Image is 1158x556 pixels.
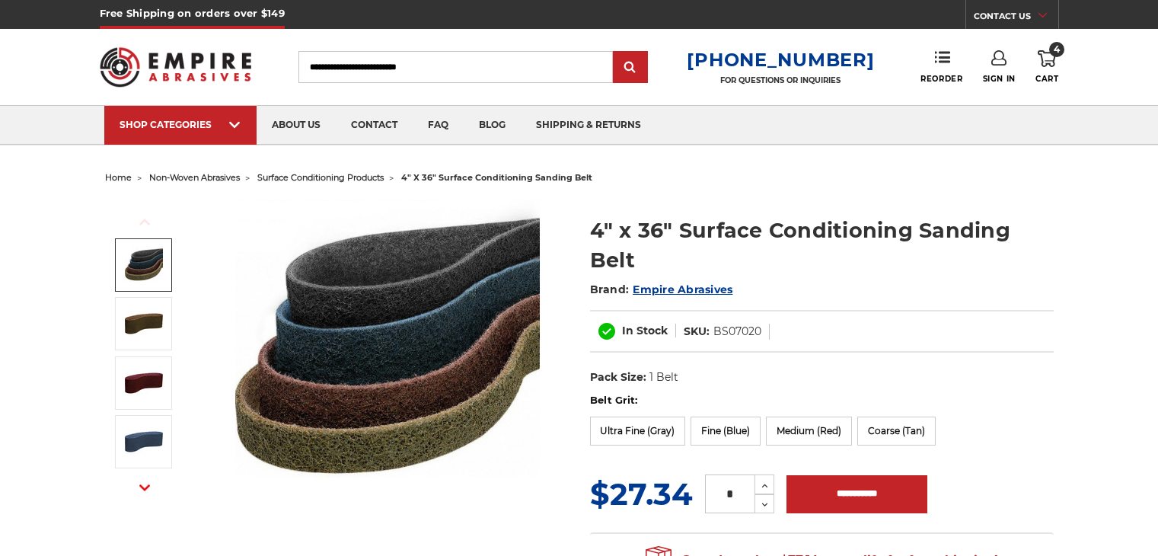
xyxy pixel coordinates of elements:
[125,364,163,402] img: 4" x 36" Medium Surface Conditioning Belt
[622,324,668,337] span: In Stock
[687,75,874,85] p: FOR QUESTIONS OR INQUIRIES
[1049,42,1064,57] span: 4
[401,172,592,183] span: 4" x 36" surface conditioning sanding belt
[126,471,163,503] button: Next
[521,106,656,145] a: shipping & returns
[974,8,1058,29] a: CONTACT US
[1035,50,1058,84] a: 4 Cart
[713,324,761,340] dd: BS07020
[590,369,646,385] dt: Pack Size:
[464,106,521,145] a: blog
[257,172,384,183] a: surface conditioning products
[413,106,464,145] a: faq
[633,283,732,296] a: Empire Abrasives
[684,324,710,340] dt: SKU:
[105,172,132,183] a: home
[126,206,163,238] button: Previous
[125,423,163,461] img: 4" x 36" Fine Surface Conditioning Belt
[649,369,678,385] dd: 1 Belt
[257,106,336,145] a: about us
[590,283,630,296] span: Brand:
[100,37,252,97] img: Empire Abrasives
[235,200,540,503] img: 4"x36" Surface Conditioning Sanding Belts
[125,246,163,284] img: 4"x36" Surface Conditioning Sanding Belts
[615,53,646,83] input: Submit
[336,106,413,145] a: contact
[120,119,241,130] div: SHOP CATEGORIES
[590,393,1054,408] label: Belt Grit:
[590,475,693,513] span: $27.34
[125,305,163,343] img: 4" x 36" Coarse Surface Conditioning Belt
[687,49,874,71] a: [PHONE_NUMBER]
[1035,74,1058,84] span: Cart
[920,74,962,84] span: Reorder
[983,74,1016,84] span: Sign In
[590,216,1054,275] h1: 4" x 36" Surface Conditioning Sanding Belt
[920,50,962,83] a: Reorder
[149,172,240,183] a: non-woven abrasives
